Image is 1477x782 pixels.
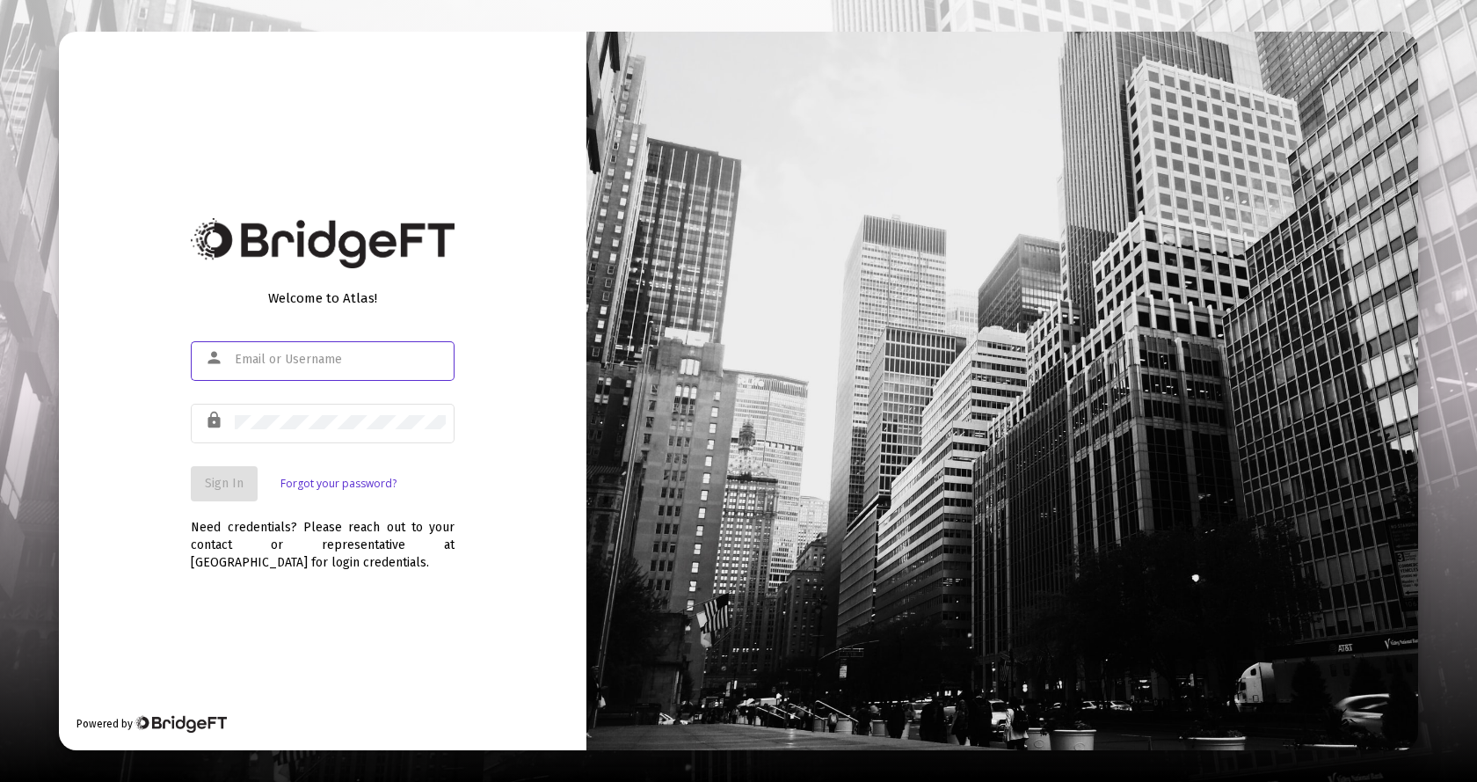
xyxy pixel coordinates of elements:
span: Sign In [205,476,244,491]
img: Bridge Financial Technology Logo [135,715,227,733]
img: Bridge Financial Technology Logo [191,218,455,268]
input: Email or Username [235,353,446,367]
mat-icon: lock [205,410,226,431]
a: Forgot your password? [280,475,397,493]
mat-icon: person [205,347,226,369]
div: Welcome to Atlas! [191,289,455,307]
div: Powered by [76,715,227,733]
div: Need credentials? Please reach out to your contact or representative at [GEOGRAPHIC_DATA] for log... [191,501,455,572]
button: Sign In [191,466,258,501]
